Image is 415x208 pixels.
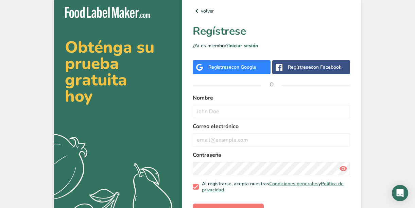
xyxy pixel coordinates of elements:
input: email@example.com [193,133,350,147]
input: John Doe [193,105,350,118]
span: con Facebook [311,64,341,70]
span: O [261,74,282,95]
a: Condiciones generales [269,180,318,187]
img: Food Label Maker [65,7,150,18]
div: Regístrese [288,64,341,71]
div: Open Intercom Messenger [392,185,408,201]
h1: Regístrese [193,23,350,39]
h2: Obténga su prueba gratuita hoy [65,39,171,104]
p: ¿Ya es miembro? [193,42,350,49]
a: Política de privacidad [202,180,344,193]
label: Contraseña [193,151,350,159]
div: Regístrese [208,64,256,71]
a: volver [193,7,350,15]
span: con Google [231,64,256,70]
label: Correo electrónico [193,122,350,131]
span: Al registrarse, acepta nuestras y [199,181,348,193]
a: Iniciar sesión [228,42,258,49]
label: Nombre [193,94,350,102]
